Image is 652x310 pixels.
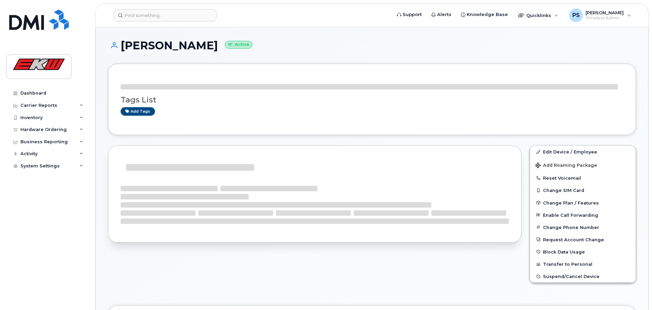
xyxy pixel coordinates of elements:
[530,258,636,270] button: Transfer to Personal
[543,200,599,205] span: Change Plan / Features
[530,209,636,221] button: Enable Call Forwarding
[543,212,598,217] span: Enable Call Forwarding
[530,172,636,184] button: Reset Voicemail
[543,274,600,279] span: Suspend/Cancel Device
[530,158,636,172] button: Add Roaming Package
[530,146,636,158] a: Edit Device / Employee
[530,221,636,233] button: Change Phone Number
[225,41,252,49] small: Active
[530,184,636,196] button: Change SIM Card
[535,163,597,169] span: Add Roaming Package
[530,246,636,258] button: Block Data Usage
[121,107,155,116] a: Add tags
[121,96,623,104] h3: Tags List
[530,233,636,246] button: Request Account Change
[530,197,636,209] button: Change Plan / Features
[108,39,636,51] h1: [PERSON_NAME]
[530,270,636,282] button: Suspend/Cancel Device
